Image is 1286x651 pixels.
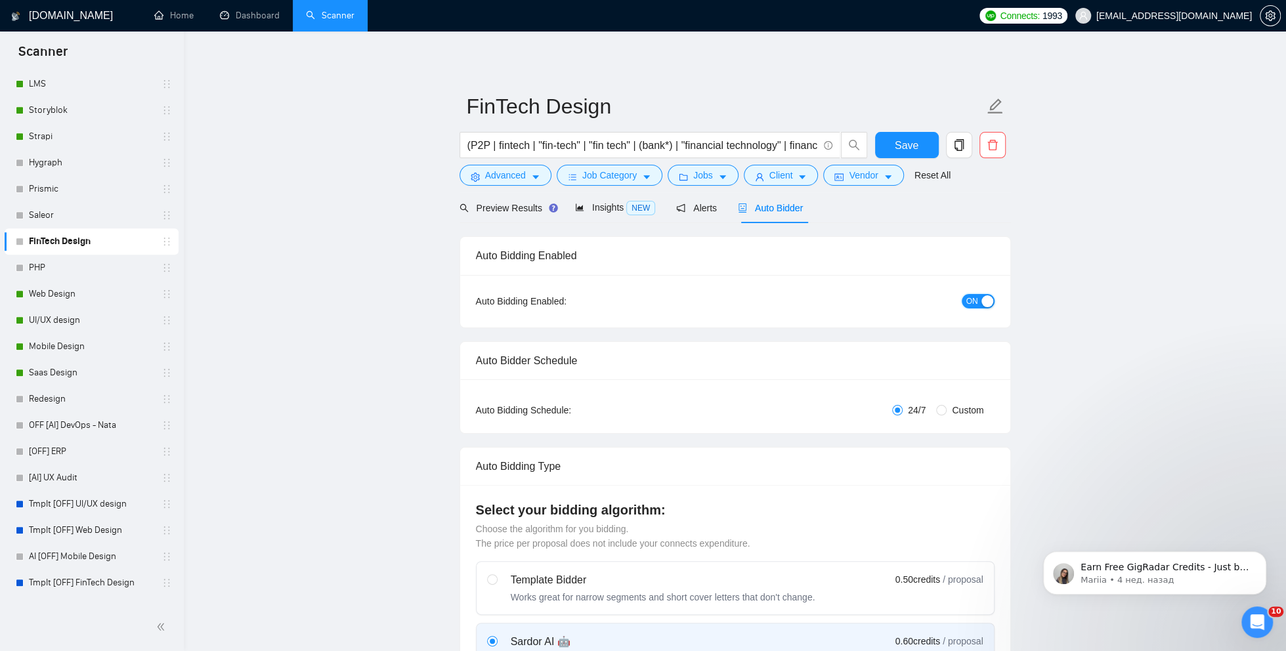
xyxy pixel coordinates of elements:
button: folderJobscaret-down [668,165,739,186]
span: edit [987,98,1004,115]
a: OFF [AI] DevOps - Nata [29,412,154,438]
span: caret-down [718,172,727,182]
span: Vendor [849,168,878,182]
span: 24/7 [903,403,931,417]
span: folder [679,172,688,182]
span: notification [676,203,685,213]
span: NEW [626,201,655,215]
span: Advanced [485,168,526,182]
div: Auto Bidding Type [476,448,995,485]
span: Insights [575,202,655,213]
div: Template Bidder [511,572,815,588]
a: Prismic [29,176,154,202]
a: Saas Design [29,360,154,386]
span: holder [161,289,172,299]
a: Tmplt [OFF] FinTech Design [29,570,154,596]
h4: Select your bidding algorithm: [476,501,995,519]
a: Mobile Design [29,333,154,360]
span: 10 [1268,606,1283,617]
a: Tmplt [OFF] UI/UX design [29,491,154,517]
button: barsJob Categorycaret-down [557,165,662,186]
span: Jobs [693,168,713,182]
span: idcard [834,172,844,182]
span: Alerts [676,203,717,213]
span: / proposal [943,635,983,648]
span: setting [1260,10,1280,21]
span: caret-down [884,172,893,182]
a: AI [OFF] Mobile Design [29,543,154,570]
span: holder [161,341,172,352]
span: area-chart [575,203,584,212]
span: holder [161,472,172,483]
a: Strapi [29,123,154,150]
a: LMS [29,71,154,97]
span: holder [161,236,172,247]
button: settingAdvancedcaret-down [460,165,551,186]
iframe: Intercom live chat [1241,606,1273,638]
span: robot [738,203,747,213]
span: holder [161,499,172,509]
span: Scanner [8,42,78,70]
a: searchScanner [306,10,354,21]
a: Tmplt [OFF] Mobile Design [29,596,154,622]
a: [OFF] ERP [29,438,154,465]
span: holder [161,551,172,562]
span: holder [161,262,172,273]
span: ON [966,294,978,308]
span: search [460,203,469,213]
span: caret-down [642,172,651,182]
a: FinTech Design [29,228,154,255]
div: Auto Bidding Enabled [476,237,995,274]
div: Tooltip anchor [547,202,559,214]
a: Tmplt [OFF] Web Design [29,517,154,543]
span: holder [161,105,172,115]
span: holder [161,315,172,325]
a: [AI] UX Audit [29,465,154,491]
span: holder [161,446,172,457]
a: Redesign [29,386,154,412]
span: caret-down [798,172,807,182]
span: Connects: [1000,9,1039,23]
a: Storyblok [29,97,154,123]
button: idcardVendorcaret-down [823,165,903,186]
span: / proposal [943,573,983,586]
span: 0.60 credits [895,634,940,648]
span: holder [161,184,172,194]
img: logo [11,6,20,27]
img: upwork-logo.png [985,10,996,21]
div: Auto Bidding Enabled: [476,294,649,308]
span: Custom [947,403,989,417]
button: search [841,132,867,158]
span: holder [161,577,172,588]
button: delete [979,132,1006,158]
span: info-circle [824,141,832,150]
span: 0.50 credits [895,572,940,587]
div: Sardor AI 🤖 [511,634,716,650]
span: holder [161,210,172,220]
a: Hygraph [29,150,154,176]
button: setting [1260,5,1281,26]
span: double-left [156,620,169,633]
span: holder [161,394,172,404]
span: Preview Results [460,203,554,213]
span: holder [161,79,172,89]
button: copy [946,132,972,158]
a: Saleor [29,202,154,228]
span: delete [980,139,1005,151]
div: Works great for narrow segments and short cover letters that don't change. [511,591,815,604]
input: Scanner name... [467,90,984,123]
span: 1993 [1042,9,1062,23]
span: Client [769,168,793,182]
a: homeHome [154,10,194,21]
span: holder [161,525,172,535]
span: user [755,172,764,182]
span: holder [161,131,172,142]
a: setting [1260,10,1281,21]
span: setting [471,172,480,182]
span: Save [895,137,918,154]
a: PHP [29,255,154,281]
